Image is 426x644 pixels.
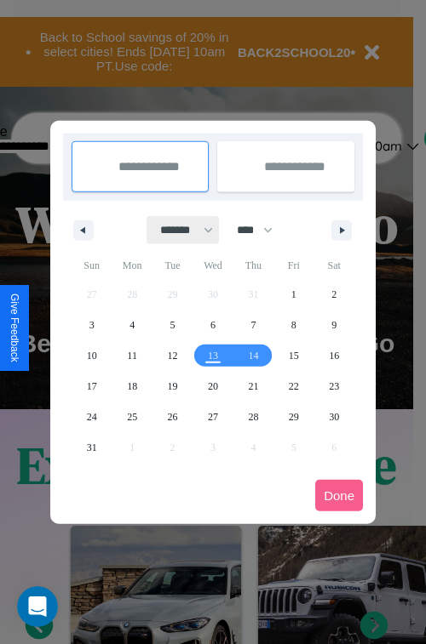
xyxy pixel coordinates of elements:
[127,402,137,432] span: 25
[112,252,152,279] span: Mon
[127,371,137,402] span: 18
[291,279,296,310] span: 1
[112,340,152,371] button: 11
[233,402,273,432] button: 28
[329,340,339,371] span: 16
[127,340,137,371] span: 11
[291,310,296,340] span: 8
[153,252,193,279] span: Tue
[130,310,135,340] span: 4
[153,402,193,432] button: 26
[329,371,339,402] span: 23
[72,252,112,279] span: Sun
[153,371,193,402] button: 19
[168,402,178,432] span: 26
[112,310,152,340] button: 4
[72,432,112,463] button: 31
[233,340,273,371] button: 14
[168,371,178,402] span: 19
[9,294,20,362] div: Give Feedback
[314,371,354,402] button: 23
[314,402,354,432] button: 30
[250,310,256,340] span: 7
[331,310,337,340] span: 9
[193,402,233,432] button: 27
[87,371,97,402] span: 17
[329,402,339,432] span: 30
[248,340,258,371] span: 14
[208,402,218,432] span: 27
[170,310,176,340] span: 5
[168,340,178,371] span: 12
[289,402,299,432] span: 29
[87,432,97,463] span: 31
[273,340,314,371] button: 15
[153,340,193,371] button: 12
[273,402,314,432] button: 29
[314,252,354,279] span: Sat
[248,371,258,402] span: 21
[208,340,218,371] span: 13
[248,402,258,432] span: 28
[273,252,314,279] span: Fri
[87,402,97,432] span: 24
[314,340,354,371] button: 16
[193,252,233,279] span: Wed
[153,310,193,340] button: 5
[112,371,152,402] button: 18
[331,279,337,310] span: 2
[89,310,95,340] span: 3
[233,252,273,279] span: Thu
[193,340,233,371] button: 13
[193,371,233,402] button: 20
[87,340,97,371] span: 10
[289,371,299,402] span: 22
[289,340,299,371] span: 15
[314,310,354,340] button: 9
[208,371,218,402] span: 20
[72,340,112,371] button: 10
[273,279,314,310] button: 1
[273,310,314,340] button: 8
[273,371,314,402] button: 22
[72,310,112,340] button: 3
[17,586,58,627] iframe: Intercom live chat
[72,402,112,432] button: 24
[112,402,152,432] button: 25
[72,371,112,402] button: 17
[233,371,273,402] button: 21
[210,310,216,340] span: 6
[193,310,233,340] button: 6
[233,310,273,340] button: 7
[315,480,363,511] button: Done
[314,279,354,310] button: 2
